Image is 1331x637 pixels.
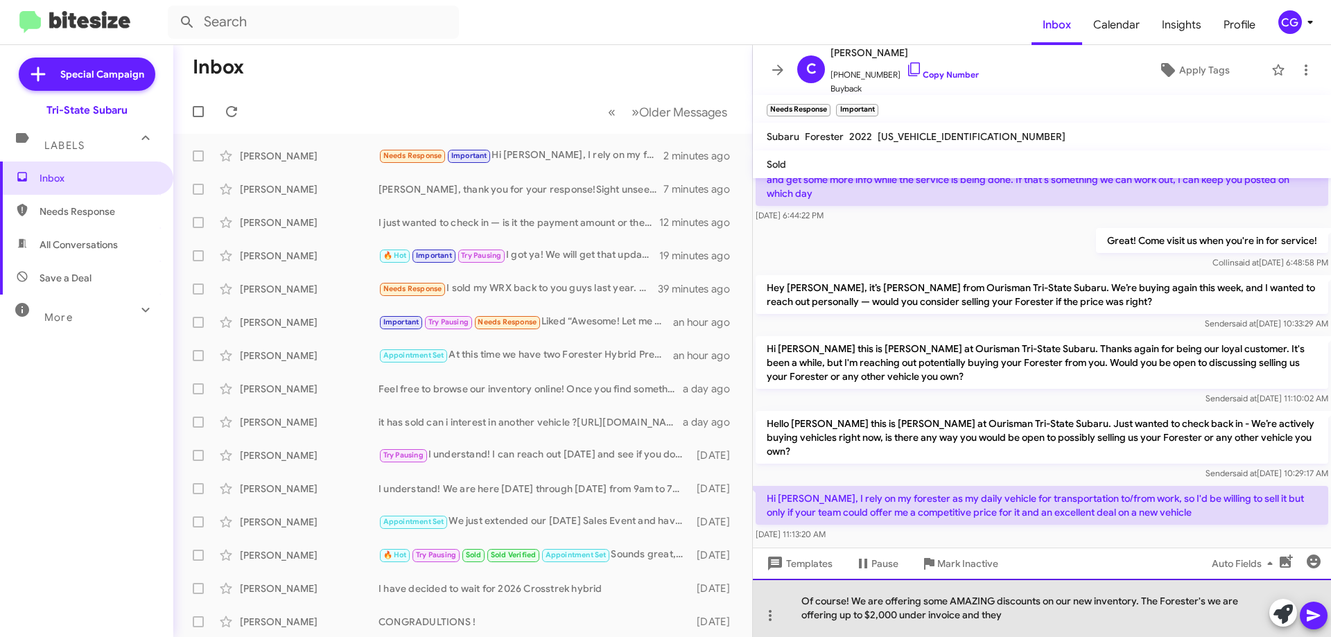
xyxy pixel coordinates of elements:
[40,171,157,185] span: Inbox
[1179,58,1230,82] span: Apply Tags
[240,448,379,462] div: [PERSON_NAME]
[1212,5,1267,45] a: Profile
[659,249,741,263] div: 19 minutes ago
[600,98,624,126] button: Previous
[383,284,442,293] span: Needs Response
[379,482,690,496] div: I understand! We are here [DATE] through [DATE] from 9am to 7pm and then [DATE] we are here from ...
[906,69,979,80] a: Copy Number
[830,61,979,82] span: [PHONE_NUMBER]
[416,550,456,559] span: Try Pausing
[1212,257,1328,268] span: Collin [DATE] 6:48:58 PM
[19,58,155,91] a: Special Campaign
[379,582,690,595] div: I have decided to wait for 2026 Crosstrek hybrid
[844,551,910,576] button: Pause
[836,104,878,116] small: Important
[379,247,659,263] div: I got ya! We will get that updated on our end
[1212,551,1278,576] span: Auto Fields
[690,548,741,562] div: [DATE]
[1267,10,1316,34] button: CG
[379,547,690,563] div: Sounds great, thank you!
[240,415,379,429] div: [PERSON_NAME]
[753,551,844,576] button: Templates
[383,151,442,160] span: Needs Response
[546,550,607,559] span: Appointment Set
[383,317,419,326] span: Important
[379,314,673,330] div: Liked “Awesome! Let me know if the meantime if you have any questions that I can help with!”
[753,579,1331,637] div: Of course! We are offering some AMAZING discounts on our new inventory. The Forester's we are off...
[849,130,872,143] span: 2022
[756,210,824,220] span: [DATE] 6:44:22 PM
[1233,393,1257,403] span: said at
[683,415,741,429] div: a day ago
[383,451,424,460] span: Try Pausing
[632,103,639,121] span: »
[871,551,898,576] span: Pause
[240,548,379,562] div: [PERSON_NAME]
[1122,58,1264,82] button: Apply Tags
[608,103,616,121] span: «
[663,149,741,163] div: 2 minutes ago
[756,336,1328,389] p: Hi [PERSON_NAME] this is [PERSON_NAME] at Ourisman Tri-State Subaru. Thanks again for being our l...
[1206,393,1328,403] span: Sender [DATE] 11:10:02 AM
[805,130,844,143] span: Forester
[690,582,741,595] div: [DATE]
[767,158,786,171] span: Sold
[756,529,826,539] span: [DATE] 11:13:20 AM
[40,204,157,218] span: Needs Response
[910,551,1009,576] button: Mark Inactive
[379,347,673,363] div: At this time we have two Forester Hybrid Premium here. Did you want to set up a time to stop in a...
[40,271,92,285] span: Save a Deal
[379,415,683,429] div: it has sold can i interest in another vehicle ?[URL][DOMAIN_NAME]
[451,151,487,160] span: Important
[240,149,379,163] div: [PERSON_NAME]
[379,182,663,196] div: [PERSON_NAME], thank you for your response!Sight unseen, it’s hard to say for sure, but I would b...
[1206,468,1328,478] span: Sender [DATE] 10:29:17 AM
[60,67,144,81] span: Special Campaign
[1278,10,1302,34] div: CG
[683,382,741,396] div: a day ago
[878,130,1065,143] span: [US_VEHICLE_IDENTIFICATION_NUMBER]
[240,216,379,229] div: [PERSON_NAME]
[461,251,501,260] span: Try Pausing
[383,550,407,559] span: 🔥 Hot
[40,238,118,252] span: All Conversations
[690,515,741,529] div: [DATE]
[240,382,379,396] div: [PERSON_NAME]
[756,153,1328,206] p: I need to schedule to bring the Forester in one afternoon next week for its 24k service, if possi...
[806,58,817,80] span: C
[240,615,379,629] div: [PERSON_NAME]
[379,382,683,396] div: Feel free to browse our inventory online! Once you find something you like, let’s set up an appoi...
[1205,318,1328,329] span: Sender [DATE] 10:33:29 AM
[937,551,998,576] span: Mark Inactive
[379,514,690,530] div: We just extended our [DATE] Sales Event and have plenty of Forester Hybrid models in-stock! Let's...
[466,550,482,559] span: Sold
[830,44,979,61] span: [PERSON_NAME]
[240,249,379,263] div: [PERSON_NAME]
[491,550,537,559] span: Sold Verified
[639,105,727,120] span: Older Messages
[379,281,658,297] div: I sold my WRX back to you guys last year. You guys gave me 11,000 for it and then turned around a...
[240,282,379,296] div: [PERSON_NAME]
[1235,257,1259,268] span: said at
[1032,5,1082,45] span: Inbox
[428,317,469,326] span: Try Pausing
[623,98,736,126] button: Next
[1082,5,1151,45] span: Calendar
[46,103,128,117] div: Tri-State Subaru
[659,216,741,229] div: 12 minutes ago
[1151,5,1212,45] a: Insights
[193,56,244,78] h1: Inbox
[379,148,663,164] div: Hi [PERSON_NAME], I rely on my forester as my daily vehicle for transportation to/from work, so I...
[690,482,741,496] div: [DATE]
[240,182,379,196] div: [PERSON_NAME]
[240,515,379,529] div: [PERSON_NAME]
[600,98,736,126] nav: Page navigation example
[379,216,659,229] div: I just wanted to check in — is it the payment amount or the trade-in value that’s been holding th...
[383,517,444,526] span: Appointment Set
[767,130,799,143] span: Subaru
[240,582,379,595] div: [PERSON_NAME]
[690,448,741,462] div: [DATE]
[673,315,741,329] div: an hour ago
